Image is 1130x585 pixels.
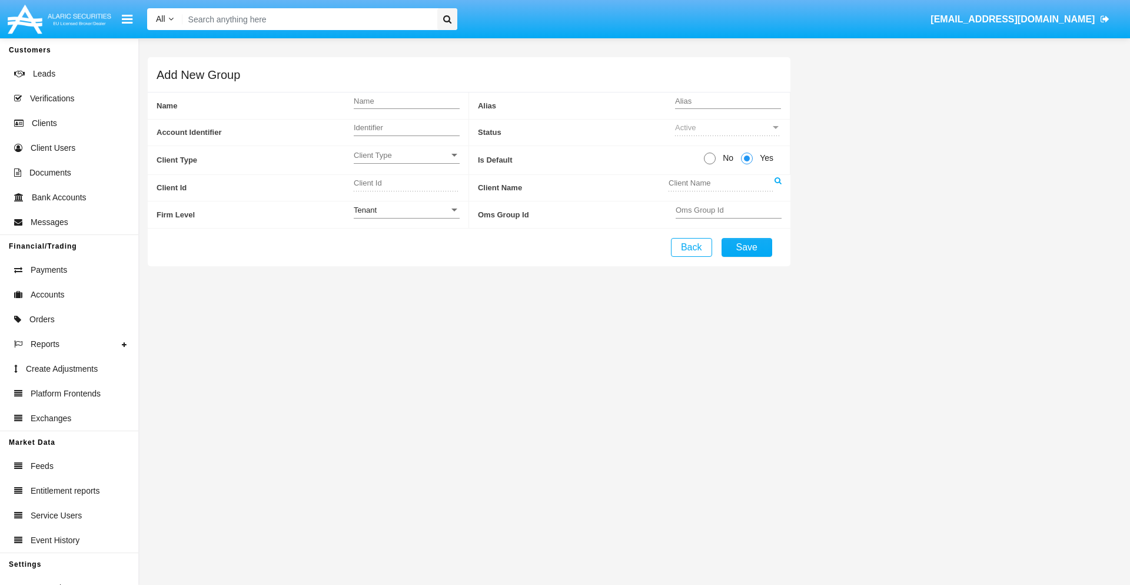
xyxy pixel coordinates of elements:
span: Service Users [31,510,82,522]
span: Client Name [478,175,669,201]
span: Orders [29,313,55,326]
span: Platform Frontends [31,388,101,400]
span: [EMAIL_ADDRESS][DOMAIN_NAME] [930,14,1095,24]
span: Payments [31,264,67,276]
span: Account Identifier [157,120,354,146]
span: No [716,152,736,164]
span: Client Type [354,150,449,160]
span: All [156,14,165,24]
span: Leads [33,68,55,80]
span: Bank Accounts [32,191,87,204]
span: Client Id [157,175,354,201]
span: Verifications [30,92,74,105]
span: Documents [29,167,71,179]
span: Firm Level [157,201,354,228]
span: Yes [753,152,776,164]
span: Alias [478,92,675,119]
button: Save [722,238,772,257]
span: Create Adjustments [26,363,98,375]
a: [EMAIL_ADDRESS][DOMAIN_NAME] [925,3,1115,36]
span: Client Type [157,146,354,174]
img: Logo image [6,2,113,37]
span: Event History [31,534,79,547]
a: All [147,13,182,25]
button: Back [671,238,712,257]
span: Entitlement reports [31,485,100,497]
span: Clients [32,117,57,130]
span: Client Users [31,142,75,154]
span: Reports [31,338,59,351]
h5: Add New Group [157,70,240,80]
span: Status [478,120,675,146]
span: Oms Group Id [478,201,676,228]
span: Accounts [31,289,65,301]
span: Feeds [31,460,54,472]
span: Tenant [354,206,377,214]
span: Active [675,123,696,132]
span: Exchanges [31,412,71,425]
span: Messages [31,216,68,229]
input: Search [182,8,433,30]
span: Is Default [478,146,704,174]
span: Name [157,92,354,119]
